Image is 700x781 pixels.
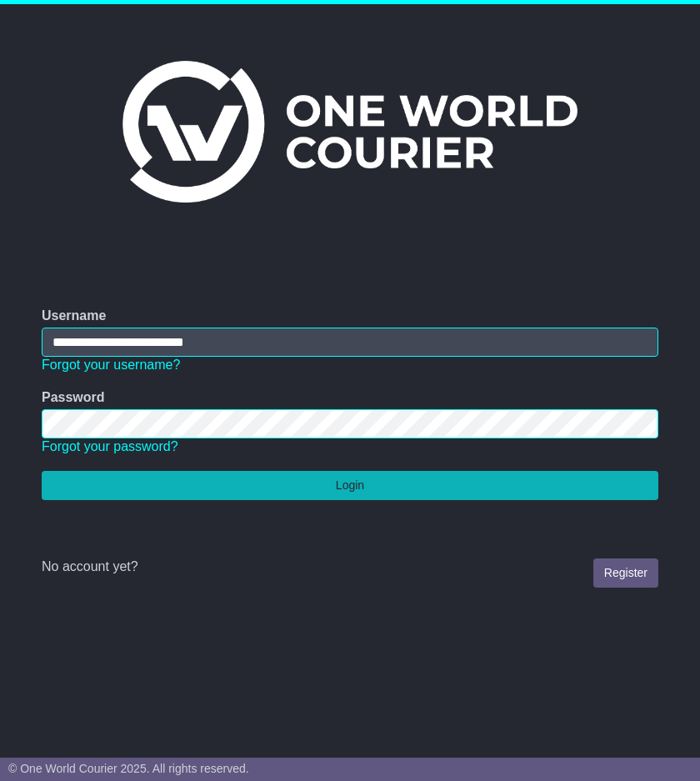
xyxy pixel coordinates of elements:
[42,308,106,323] label: Username
[42,439,178,453] a: Forgot your password?
[42,471,658,500] button: Login
[42,558,658,574] div: No account yet?
[593,558,658,588] a: Register
[8,762,249,775] span: © One World Courier 2025. All rights reserved.
[122,61,577,203] img: One World
[42,358,180,372] a: Forgot your username?
[42,389,105,405] label: Password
